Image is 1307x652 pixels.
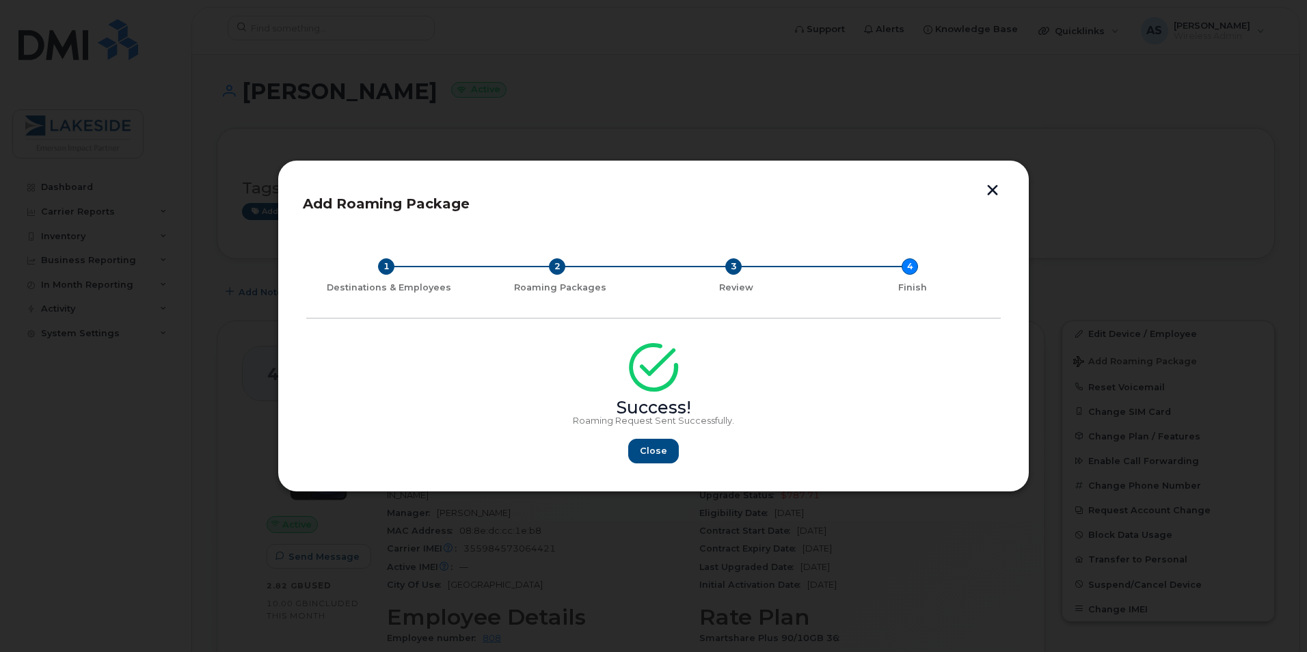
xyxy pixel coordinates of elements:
p: Roaming Request Sent Successfully. [306,416,1001,426]
div: 3 [725,258,742,275]
div: Destinations & Employees [312,282,466,293]
div: Review [653,282,819,293]
div: Success! [306,403,1001,413]
div: Roaming Packages [477,282,643,293]
span: Add Roaming Package [303,195,470,212]
div: 2 [549,258,565,275]
div: 1 [378,258,394,275]
button: Close [628,439,679,463]
span: Close [640,444,667,457]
